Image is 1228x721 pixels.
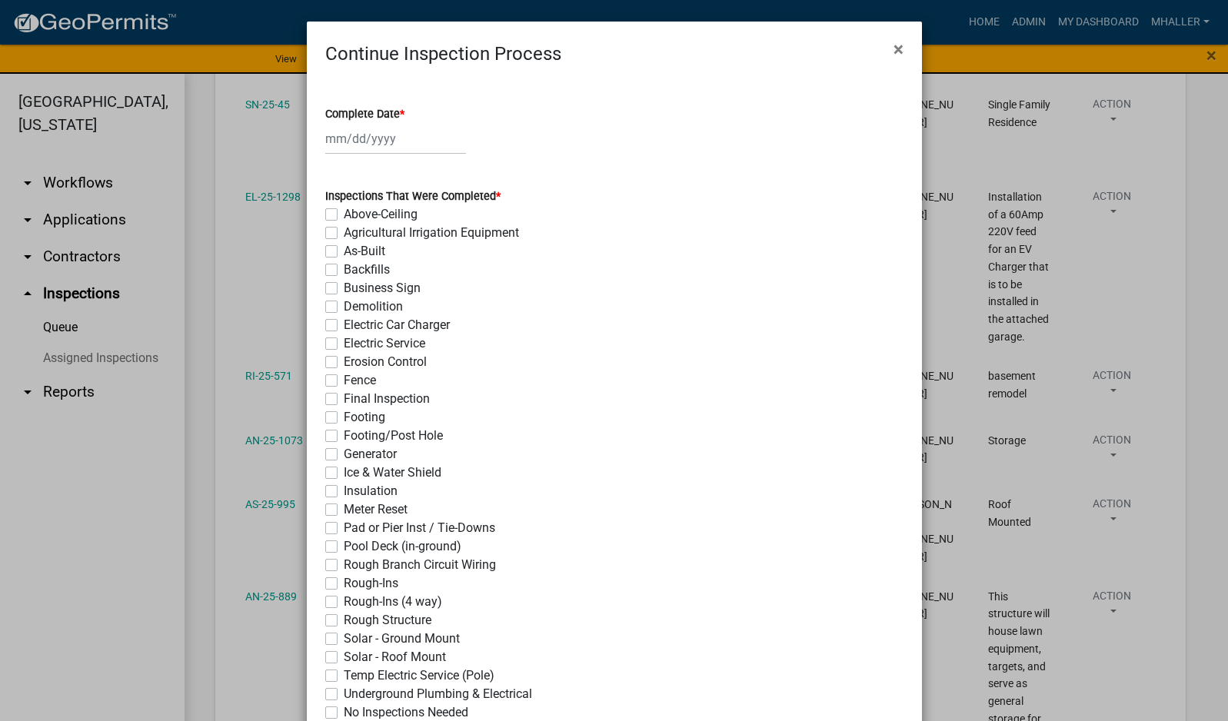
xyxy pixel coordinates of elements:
label: Meter Reset [344,500,408,519]
label: Agricultural Irrigation Equipment [344,224,519,242]
label: Pad or Pier Inst / Tie-Downs [344,519,495,537]
label: Electric Service [344,334,425,353]
label: Pool Deck (in-ground) [344,537,461,556]
label: Demolition [344,297,403,316]
label: Above-Ceiling [344,205,418,224]
label: Ice & Water Shield [344,463,441,482]
label: As-Built [344,242,385,261]
label: Rough Structure [344,611,431,630]
label: Fence [344,371,376,390]
label: Generator [344,445,397,463]
label: Inspections That Were Completed [325,191,501,202]
label: Electric Car Charger [344,316,450,334]
label: Solar - Ground Mount [344,630,460,648]
label: Final Inspection [344,390,430,408]
label: Footing [344,408,385,427]
label: Rough-Ins [344,574,398,593]
h4: Continue Inspection Process [325,40,561,68]
button: Close [881,28,916,71]
input: mm/dd/yyyy [325,123,466,154]
label: Erosion Control [344,353,427,371]
label: Backfills [344,261,390,279]
label: Footing/Post Hole [344,427,443,445]
label: Rough Branch Circuit Wiring [344,556,496,574]
label: Insulation [344,482,398,500]
label: Solar - Roof Mount [344,648,446,666]
label: Underground Plumbing & Electrical [344,685,532,703]
span: × [894,38,904,60]
label: Business Sign [344,279,421,297]
label: Temp Electric Service (Pole) [344,666,494,685]
label: Complete Date [325,109,404,120]
label: Rough-Ins (4 way) [344,593,442,611]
